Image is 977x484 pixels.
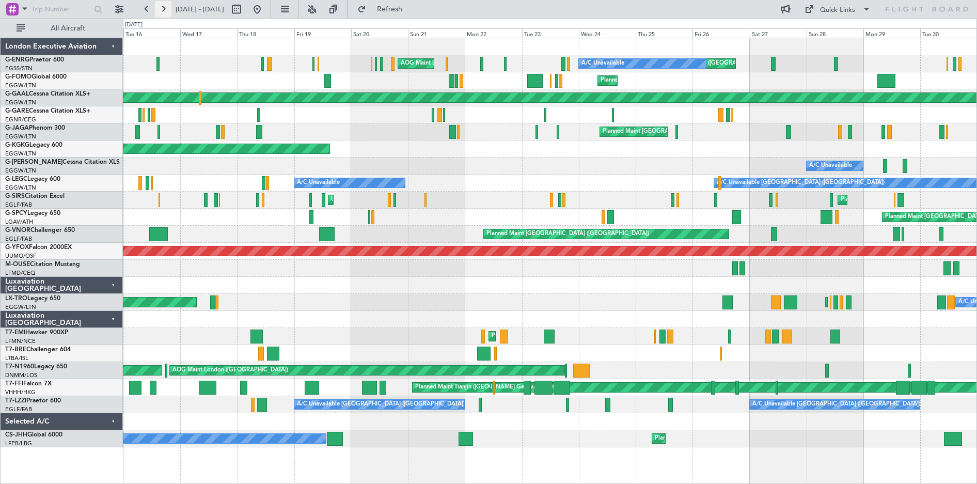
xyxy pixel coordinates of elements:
div: AOG Maint London ([GEOGRAPHIC_DATA]) [172,363,288,378]
a: DNMM/LOS [5,371,37,379]
div: Mon 22 [465,28,522,38]
span: G-GAAL [5,91,29,97]
div: Planned Maint Tianjin ([GEOGRAPHIC_DATA]) [415,380,535,395]
div: Sat 27 [750,28,807,38]
div: Sun 28 [807,28,863,38]
a: G-KGKGLegacy 600 [5,142,62,148]
a: EGLF/FAB [5,405,32,413]
button: Refresh [353,1,415,18]
div: Tue 23 [522,28,579,38]
div: Planned Maint [GEOGRAPHIC_DATA] ([GEOGRAPHIC_DATA]) [603,124,765,139]
div: Fri 19 [294,28,351,38]
div: A/C Unavailable [GEOGRAPHIC_DATA] ([GEOGRAPHIC_DATA]) [752,397,920,412]
a: G-JAGAPhenom 300 [5,125,65,131]
a: G-SPCYLegacy 650 [5,210,60,216]
a: G-FOMOGlobal 6000 [5,74,67,80]
div: Wed 17 [180,28,237,38]
a: T7-N1960Legacy 650 [5,364,67,370]
div: A/C Unavailable [GEOGRAPHIC_DATA] ([GEOGRAPHIC_DATA]) [297,397,465,412]
a: EGLF/FAB [5,235,32,243]
div: Quick Links [820,5,855,15]
span: G-ENRG [5,57,29,63]
span: All Aircraft [27,25,109,32]
button: All Aircraft [11,20,112,37]
a: G-YFOXFalcon 2000EX [5,244,72,251]
a: G-VNORChallenger 650 [5,227,75,233]
a: EGNR/CEG [5,116,36,123]
a: VHHH/HKG [5,388,36,396]
button: Quick Links [799,1,876,18]
span: G-SIRS [5,193,25,199]
a: LTBA/ISL [5,354,28,362]
a: EGGW/LTN [5,133,36,140]
span: T7-FFI [5,381,23,387]
a: T7-BREChallenger 604 [5,347,71,353]
span: G-JAGA [5,125,29,131]
span: T7-EMI [5,330,25,336]
a: T7-EMIHawker 900XP [5,330,68,336]
span: T7-N1960 [5,364,34,370]
span: G-KGKG [5,142,29,148]
span: G-GARE [5,108,29,114]
a: G-[PERSON_NAME]Cessna Citation XLS [5,159,120,165]
div: Tue 16 [123,28,180,38]
span: T7-LZZI [5,398,26,404]
a: G-GAALCessna Citation XLS+ [5,91,90,97]
div: Unplanned Maint [GEOGRAPHIC_DATA] ([GEOGRAPHIC_DATA]) [331,192,501,208]
span: [DATE] - [DATE] [176,5,224,14]
a: EGGW/LTN [5,99,36,106]
a: EGGW/LTN [5,150,36,158]
span: G-LEGC [5,176,27,182]
a: LFPB/LBG [5,440,32,447]
span: G-[PERSON_NAME] [5,159,62,165]
div: Wed 24 [579,28,636,38]
span: CS-JHH [5,432,27,438]
span: M-OUSE [5,261,30,268]
span: T7-BRE [5,347,26,353]
a: EGGW/LTN [5,167,36,175]
a: EGGW/LTN [5,303,36,311]
a: EGGW/LTN [5,184,36,192]
a: G-GARECessna Citation XLS+ [5,108,90,114]
span: G-YFOX [5,244,29,251]
div: Thu 18 [237,28,294,38]
a: CS-JHHGlobal 6000 [5,432,62,438]
div: Planned Maint [GEOGRAPHIC_DATA] ([GEOGRAPHIC_DATA]) [655,431,817,446]
div: Tue 30 [920,28,977,38]
div: [DATE] [125,21,143,29]
div: Planned Maint [GEOGRAPHIC_DATA] [492,329,590,344]
span: Refresh [368,6,412,13]
div: [PERSON_NAME] Geneva (Cointrin) [468,380,562,395]
div: A/C Unavailable [809,158,852,174]
a: EGGW/LTN [5,82,36,89]
a: G-LEGCLegacy 600 [5,176,60,182]
a: LFMN/NCE [5,337,36,345]
div: Mon 29 [863,28,920,38]
div: Sun 21 [408,28,465,38]
a: EGLF/FAB [5,201,32,209]
div: A/C Unavailable [GEOGRAPHIC_DATA] ([GEOGRAPHIC_DATA]) [717,175,885,191]
a: T7-LZZIPraetor 600 [5,398,61,404]
div: Planned Maint [GEOGRAPHIC_DATA] ([GEOGRAPHIC_DATA]) [601,73,763,88]
div: Thu 25 [636,28,692,38]
a: G-SIRSCitation Excel [5,193,65,199]
a: T7-FFIFalcon 7X [5,381,52,387]
span: G-FOMO [5,74,31,80]
a: LGAV/ATH [5,218,33,226]
span: LX-TRO [5,295,27,302]
a: G-ENRGPraetor 600 [5,57,64,63]
div: Fri 26 [692,28,749,38]
a: M-OUSECitation Mustang [5,261,80,268]
span: G-SPCY [5,210,27,216]
a: LFMD/CEQ [5,269,35,277]
div: Sat 20 [351,28,408,38]
div: Planned Maint [GEOGRAPHIC_DATA] ([GEOGRAPHIC_DATA]) [486,226,649,242]
div: AOG Maint London ([GEOGRAPHIC_DATA]) [401,56,516,71]
a: EGSS/STN [5,65,33,72]
a: LX-TROLegacy 650 [5,295,60,302]
div: A/C Unavailable [581,56,624,71]
a: UUMO/OSF [5,252,36,260]
div: A/C Unavailable [297,175,340,191]
span: G-VNOR [5,227,30,233]
input: Trip Number [31,2,91,17]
